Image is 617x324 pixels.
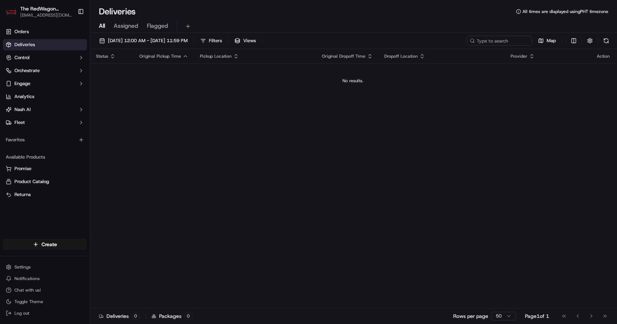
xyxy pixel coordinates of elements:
button: Create [3,239,87,250]
span: Flagged [147,22,168,30]
button: Notifications [3,274,87,284]
span: Chat with us! [14,287,41,293]
span: Nash AI [14,106,31,113]
button: Toggle Theme [3,297,87,307]
div: Page 1 of 1 [525,312,549,320]
span: Promise [14,165,31,172]
input: Type to search [467,36,532,46]
button: [EMAIL_ADDRESS][DOMAIN_NAME] [20,12,72,18]
span: [DATE] 12:00 AM - [DATE] 11:59 PM [108,37,188,44]
span: Log out [14,310,29,316]
span: Settings [14,264,31,270]
button: Log out [3,308,87,318]
span: Filters [209,37,222,44]
div: 0 [184,313,192,319]
h1: Deliveries [99,6,136,17]
button: Refresh [601,36,611,46]
a: Deliveries [3,39,87,50]
button: Filters [197,36,225,46]
span: Create [41,241,57,248]
button: Nash AI [3,104,87,115]
div: No results. [93,78,613,84]
button: The RedWagon Delivers [20,5,72,12]
span: All times are displayed using PHT timezone [522,9,608,14]
span: Product Catalog [14,178,49,185]
span: Map [547,37,556,44]
a: Analytics [3,91,87,102]
span: Dropoff Location [384,53,418,59]
button: Map [535,36,559,46]
a: Returns [6,191,84,198]
a: Product Catalog [6,178,84,185]
button: [DATE] 12:00 AM - [DATE] 11:59 PM [96,36,191,46]
span: All [99,22,105,30]
button: Returns [3,189,87,200]
button: Promise [3,163,87,174]
span: Control [14,54,30,61]
div: Deliveries [99,312,140,320]
button: Orchestrate [3,65,87,76]
img: The RedWagon Delivers [6,6,17,17]
button: Settings [3,262,87,272]
span: Notifications [14,276,40,281]
span: Returns [14,191,31,198]
div: Available Products [3,151,87,163]
span: Assigned [114,22,138,30]
button: Fleet [3,117,87,128]
span: Engage [14,80,30,87]
button: Control [3,52,87,63]
a: Promise [6,165,84,172]
span: Status [96,53,108,59]
div: Favorites [3,134,87,146]
span: Analytics [14,93,34,100]
span: Fleet [14,119,25,126]
p: Rows per page [453,312,488,320]
span: Orders [14,28,29,35]
span: Toggle Theme [14,299,43,305]
button: Product Catalog [3,176,87,187]
div: Packages [152,312,192,320]
span: Original Pickup Time [139,53,181,59]
button: Chat with us! [3,285,87,295]
span: Views [243,37,256,44]
span: Provider [511,53,528,59]
div: Action [597,53,610,59]
span: Original Dropoff Time [322,53,366,59]
span: Pickup Location [200,53,232,59]
span: Orchestrate [14,67,40,74]
div: 0 [132,313,140,319]
button: Views [231,36,259,46]
a: Orders [3,26,87,37]
button: Engage [3,78,87,89]
button: The RedWagon DeliversThe RedWagon Delivers[EMAIL_ADDRESS][DOMAIN_NAME] [3,3,75,20]
span: Deliveries [14,41,35,48]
